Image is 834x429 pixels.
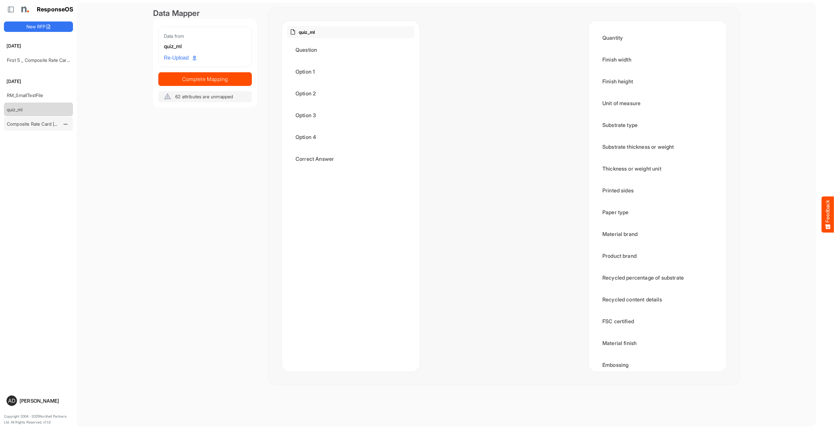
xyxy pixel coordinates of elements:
[164,32,246,40] div: Data from
[37,6,74,13] h1: ResponseOS
[153,8,257,19] div: Data Mapper
[287,149,414,169] div: Correct Answer
[20,398,70,403] div: [PERSON_NAME]
[594,115,721,135] div: Substrate type
[594,289,721,310] div: Recycled content details
[287,127,414,147] div: Option 4
[18,3,31,16] img: Northell
[594,224,721,244] div: Material brand
[158,72,252,86] button: Complete Mapping
[7,107,22,112] a: quiz_ml
[594,180,721,201] div: Printed sides
[4,42,73,49] h6: [DATE]
[7,92,43,98] a: RM_SmallTestFile
[62,121,69,128] button: dropdownbutton
[175,94,233,99] span: 62 attributes are unmapped
[7,57,85,63] a: First 5 _ Composite Rate Card [DATE]
[287,62,414,82] div: Option 1
[594,246,721,266] div: Product brand
[161,52,199,64] a: Re-Upload
[4,21,73,32] button: New RFP
[594,268,721,288] div: Recycled percentage of substrate
[287,83,414,104] div: Option 2
[4,78,73,85] h6: [DATE]
[594,355,721,375] div: Embossing
[159,75,252,84] span: Complete Mapping
[594,137,721,157] div: Substrate thickness or weight
[594,159,721,179] div: Thickness or weight unit
[594,28,721,48] div: Quantity
[8,398,15,403] span: AD
[287,40,414,60] div: Question
[7,121,84,127] a: Composite Rate Card [DATE]_smaller
[4,414,73,425] p: Copyright 2004 - 2025 Northell Partners Ltd. All Rights Reserved. v 1.1.0
[594,49,721,70] div: Finish width
[299,29,315,35] p: quiz_ml
[287,105,414,125] div: Option 3
[594,202,721,222] div: Paper type
[594,93,721,113] div: Unit of measure
[164,54,196,62] span: Re-Upload
[164,42,246,51] div: quiz_ml
[594,311,721,331] div: FSC certified
[594,71,721,91] div: Finish height
[594,333,721,353] div: Material finish
[822,197,834,233] button: Feedback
